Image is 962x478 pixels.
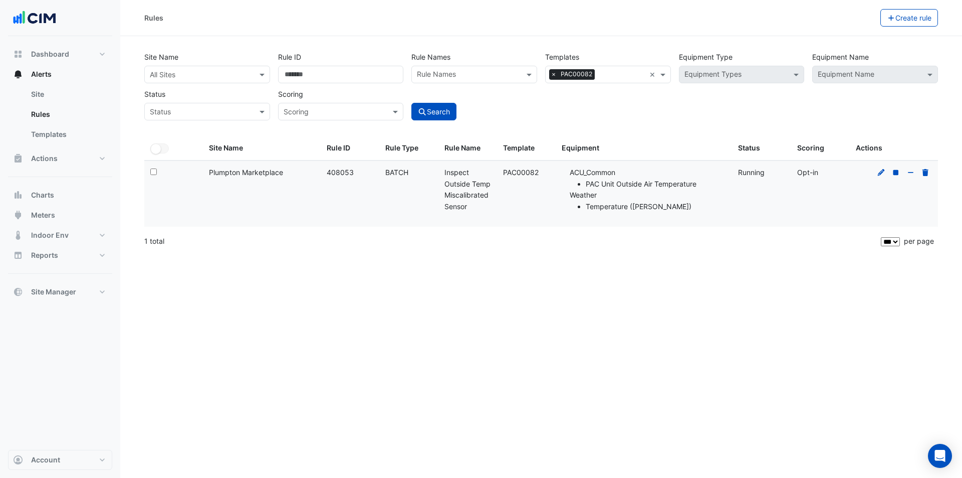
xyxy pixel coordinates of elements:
[877,168,886,177] a: Edit Rule
[385,167,432,179] div: BATCH
[31,230,69,240] span: Indoor Env
[31,69,52,79] span: Alerts
[13,287,23,297] app-icon: Site Manager
[144,85,165,103] label: Status
[545,48,579,66] label: Templates
[8,64,112,84] button: Alerts
[13,250,23,260] app-icon: Reports
[928,444,952,468] div: Open Intercom Messenger
[8,282,112,302] button: Site Manager
[415,69,456,82] div: Rule Names
[8,225,112,245] button: Indoor Env
[683,69,742,82] div: Equipment Types
[8,245,112,265] button: Reports
[586,179,726,190] li: PAC Unit Outside Air Temperature
[13,190,23,200] app-icon: Charts
[31,287,76,297] span: Site Manager
[31,250,58,260] span: Reports
[444,142,491,154] div: Rule Name
[150,143,169,152] ui-switch: Select All can only be applied to rules for a single site. Please select a site first and search ...
[797,142,844,154] div: Scoring
[880,9,938,27] button: Create rule
[738,167,785,179] div: Running
[13,230,23,240] app-icon: Indoor Env
[503,142,550,154] div: Template
[209,142,315,154] div: Site Name
[549,69,558,79] span: ×
[31,153,58,164] span: Actions
[797,167,844,179] div: Opt-in
[31,190,54,200] span: Charts
[8,205,112,225] button: Meters
[23,124,112,144] a: Templates
[411,103,456,120] button: Search
[906,168,915,177] a: Opt-out
[23,84,112,104] a: Site
[738,142,785,154] div: Status
[8,450,112,470] button: Account
[278,85,303,103] label: Scoring
[144,229,879,254] div: 1 total
[503,167,550,179] div: PAC00082
[679,48,733,66] label: Equipment Type
[13,69,23,79] app-icon: Alerts
[31,455,60,465] span: Account
[649,69,658,80] span: Clear
[278,48,301,66] label: Rule ID
[812,48,869,66] label: Equipment Name
[209,167,315,179] div: Plumpton Marketplace
[8,185,112,205] button: Charts
[327,167,373,179] div: 408053
[411,48,450,66] label: Rule Names
[570,167,726,190] li: ACU_Common
[904,237,934,245] span: per page
[558,69,595,79] span: PAC00082
[12,8,57,28] img: Company Logo
[13,153,23,164] app-icon: Actions
[8,44,112,64] button: Dashboard
[13,49,23,59] app-icon: Dashboard
[8,84,112,148] div: Alerts
[562,142,726,154] div: Equipment
[921,168,930,177] a: Delete Rule
[856,142,932,154] div: Actions
[891,168,900,177] a: Stop Rule
[31,210,55,220] span: Meters
[444,167,491,213] div: Inspect Outside Temp Miscalibrated Sensor
[327,142,373,154] div: Rule ID
[570,190,726,213] li: Weather
[385,142,432,154] div: Rule Type
[23,104,112,124] a: Rules
[31,49,69,59] span: Dashboard
[8,148,112,169] button: Actions
[144,48,178,66] label: Site Name
[144,13,163,23] div: Rules
[13,210,23,220] app-icon: Meters
[816,69,874,82] div: Equipment Name
[586,201,726,213] li: Temperature ([PERSON_NAME])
